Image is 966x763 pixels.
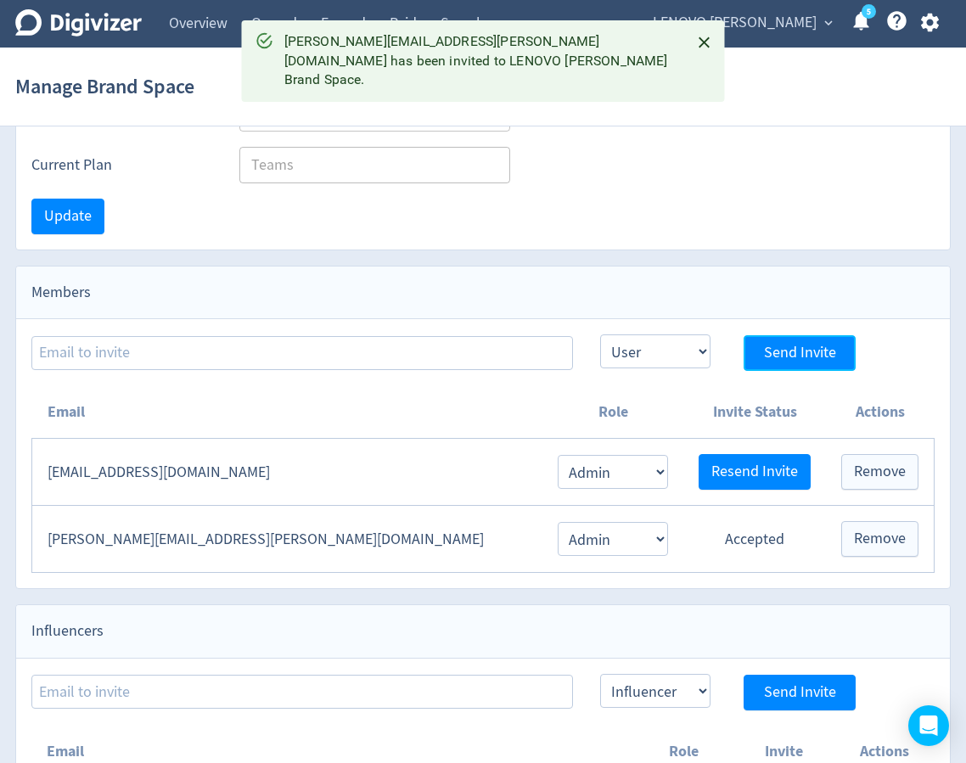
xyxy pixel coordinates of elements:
button: Remove [841,454,918,490]
h1: Manage Brand Space [15,59,194,114]
button: Send Invite [744,675,856,710]
th: Invite Status [683,386,826,439]
text: 5 [867,6,871,18]
button: Send Invite [744,335,856,371]
th: Email [32,386,543,439]
span: expand_more [821,15,836,31]
th: Role [542,386,683,439]
input: Email to invite [31,336,573,370]
div: [PERSON_NAME][EMAIL_ADDRESS][PERSON_NAME][DOMAIN_NAME] has been invited to LENOVO [PERSON_NAME] B... [284,25,677,97]
th: Actions [826,386,935,439]
td: [EMAIL_ADDRESS][DOMAIN_NAME] [32,439,543,506]
a: 5 [862,4,876,19]
button: Resend Invite [699,454,811,490]
input: Email to invite [31,675,573,709]
span: Update [44,209,92,224]
div: Members [16,266,950,319]
span: Resend Invite [711,464,798,480]
div: Influencers [16,605,950,658]
button: Update [31,199,104,234]
div: Open Intercom Messenger [908,705,949,746]
button: Remove [841,521,918,557]
span: Remove [854,464,906,480]
span: Send Invite [764,685,836,700]
label: Current Plan [31,154,212,176]
span: Send Invite [764,345,836,361]
span: Remove [854,531,906,547]
td: Accepted [683,506,826,573]
button: LENOVO [PERSON_NAME] [647,9,837,36]
td: [PERSON_NAME][EMAIL_ADDRESS][PERSON_NAME][DOMAIN_NAME] [32,506,543,573]
button: Close [690,29,718,57]
span: LENOVO [PERSON_NAME] [653,9,817,36]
